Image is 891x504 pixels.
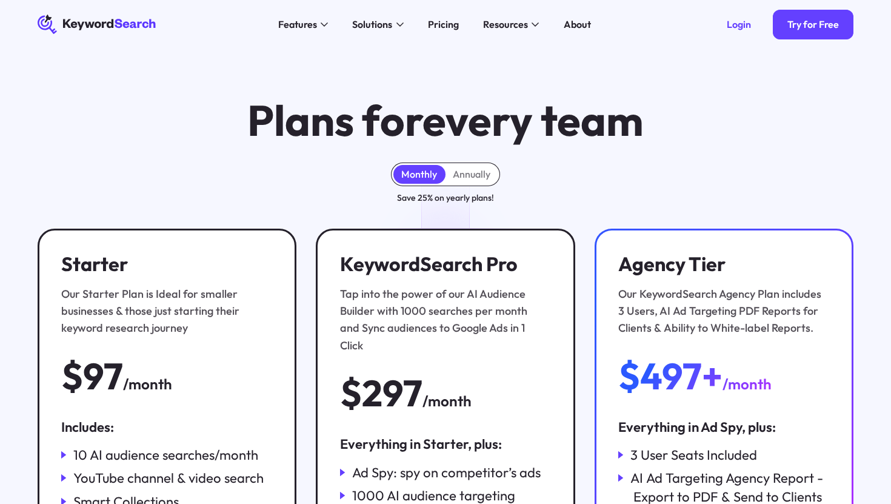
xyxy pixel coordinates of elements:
[727,18,751,30] div: Login
[340,286,546,354] div: Tap into the power of our AI Audience Builder with 1000 searches per month and Sync audiences to ...
[61,418,273,436] div: Includes:
[397,191,494,204] div: Save 25% on yearly plans!
[787,18,839,30] div: Try for Free
[618,418,830,436] div: Everything in Ad Spy, plus:
[618,357,722,395] div: $497+
[422,390,472,413] div: /month
[556,15,598,34] a: About
[340,252,546,275] h3: KeywordSearch Pro
[422,93,644,147] span: every team
[352,17,392,32] div: Solutions
[73,446,258,464] div: 10 AI audience searches/month
[428,17,459,32] div: Pricing
[722,373,772,396] div: /month
[340,435,552,453] div: Everything in Starter, plus:
[61,252,267,275] h3: Starter
[712,10,765,39] a: Login
[618,252,824,275] h3: Agency Tier
[453,168,490,180] div: Annually
[278,17,317,32] div: Features
[352,463,541,482] div: Ad Spy: spy on competitor’s ads
[73,469,264,487] div: YouTube channel & video search
[247,98,644,143] h1: Plans for
[773,10,853,39] a: Try for Free
[564,17,591,32] div: About
[61,286,267,337] div: Our Starter Plan is Ideal for smaller businesses & those just starting their keyword research jou...
[630,446,757,464] div: 3 User Seats Included
[618,286,824,337] div: Our KeywordSearch Agency Plan includes 3 Users, AI Ad Targeting PDF Reports for Clients & Ability...
[61,357,123,395] div: $97
[340,374,422,412] div: $297
[483,17,528,32] div: Resources
[123,373,172,396] div: /month
[421,15,466,34] a: Pricing
[401,168,437,180] div: Monthly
